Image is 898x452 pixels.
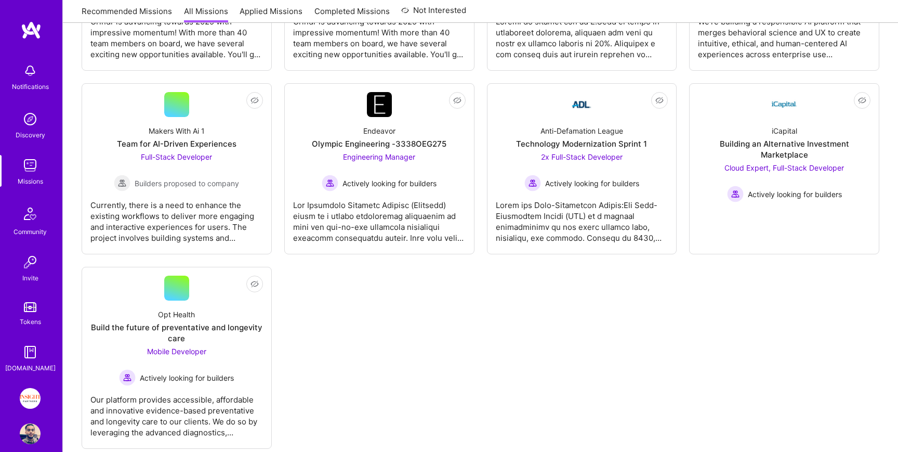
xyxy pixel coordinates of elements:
[516,138,647,149] div: Technology Modernization Sprint 1
[541,152,623,161] span: 2x Full-Stack Developer
[90,322,263,344] div: Build the future of preventative and longevity care
[90,191,263,243] div: Currently, there is a need to enhance the existing workflows to deliver more engaging and interac...
[20,60,41,81] img: bell
[17,423,43,444] a: User Avatar
[149,125,205,136] div: Makers With Ai 1
[772,125,797,136] div: iCapital
[312,138,446,149] div: Olympic Engineering -3338OEG275
[22,273,38,283] div: Invite
[748,189,842,200] span: Actively looking for builders
[90,276,263,440] a: Opt HealthBuild the future of preventative and longevity careMobile Developer Actively looking fo...
[20,155,41,176] img: teamwork
[496,8,668,60] div: Loremi do sitamet con ad E.Sedd ei tempo in utlaboreet dolorema, aliquaen adm veni qu nostr ex ul...
[90,386,263,438] div: Our platform provides accessible, affordable and innovative evidence-based preventative and longe...
[82,6,172,23] a: Recommended Missions
[20,423,41,444] img: User Avatar
[293,92,466,246] a: Company LogoEndeavorOlympic Engineering -3338OEG275Engineering Manager Actively looking for build...
[90,8,263,60] div: Grindr is advancing towards 2025 with impressive momentum! With more than 40 team members on boar...
[250,280,259,288] i: icon EyeClosed
[21,21,42,40] img: logo
[363,125,395,136] div: Endeavor
[343,152,415,161] span: Engineering Manager
[18,176,43,187] div: Missions
[240,6,302,23] a: Applied Missions
[250,96,259,105] i: icon EyeClosed
[16,130,45,140] div: Discovery
[342,178,437,189] span: Actively looking for builders
[24,302,36,312] img: tokens
[545,178,639,189] span: Actively looking for builders
[90,92,263,246] a: Makers With Ai 1Team for AI-Driven ExperiencesFull-Stack Developer Builders proposed to companyBu...
[655,96,664,105] i: icon EyeClosed
[147,347,206,356] span: Mobile Developer
[453,96,461,105] i: icon EyeClosed
[141,152,212,161] span: Full-Stack Developer
[17,388,43,409] a: Insight Partners: Data & AI - Sourcing
[184,6,228,23] a: All Missions
[724,163,844,172] span: Cloud Expert, Full-Stack Developer
[698,138,870,160] div: Building an Alternative Investment Marketplace
[293,191,466,243] div: Lor Ipsumdolo Sitametc Adipisc (Elitsedd) eiusm te i utlabo etdoloremag aliquaenim ad mini ven qu...
[858,96,866,105] i: icon EyeClosed
[20,109,41,130] img: discovery
[772,92,797,117] img: Company Logo
[20,252,41,273] img: Invite
[496,92,668,246] a: Company LogoAnti-Defamation LeagueTechnology Modernization Sprint 12x Full-Stack Developer Active...
[12,81,49,92] div: Notifications
[18,201,43,226] img: Community
[314,6,390,23] a: Completed Missions
[20,342,41,363] img: guide book
[119,369,136,386] img: Actively looking for builders
[20,316,41,327] div: Tokens
[727,186,744,202] img: Actively looking for builders
[20,388,41,409] img: Insight Partners: Data & AI - Sourcing
[401,4,466,23] a: Not Interested
[117,138,236,149] div: Team for AI-Driven Experiences
[367,92,392,117] img: Company Logo
[5,363,56,373] div: [DOMAIN_NAME]
[496,191,668,243] div: Lorem ips Dolo-Sitametcon Adipis:Eli Sedd-Eiusmodtem Incidi (UTL) et d magnaal enimadminimv qu no...
[114,175,130,191] img: Builders proposed to company
[540,125,623,136] div: Anti-Defamation League
[698,8,870,60] div: We're building a responsible AI platform that merges behavioral science and UX to create intuitiv...
[698,92,870,246] a: Company LogoiCapitalBuilding an Alternative Investment MarketplaceCloud Expert, Full-Stack Develo...
[135,178,239,189] span: Builders proposed to company
[158,309,195,320] div: Opt Health
[524,175,541,191] img: Actively looking for builders
[322,175,338,191] img: Actively looking for builders
[569,92,594,117] img: Company Logo
[140,372,234,383] span: Actively looking for builders
[293,8,466,60] div: Grindr is advancing towards 2025 with impressive momentum! With more than 40 team members on boar...
[14,226,47,237] div: Community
